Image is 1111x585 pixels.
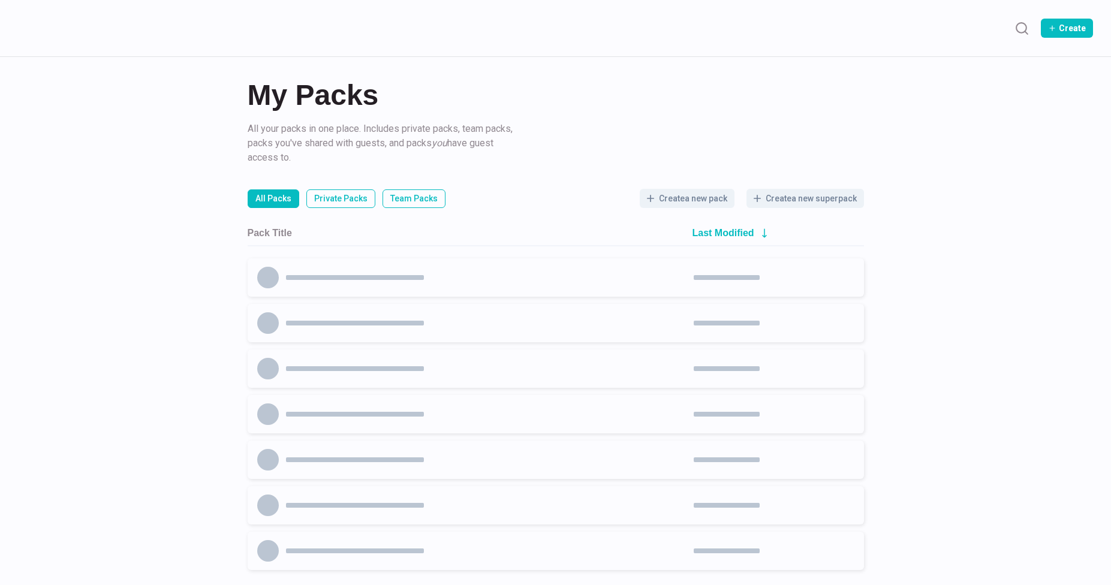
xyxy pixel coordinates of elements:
p: Team Packs [390,192,438,205]
button: Search [1010,16,1034,40]
h2: Pack Title [248,227,292,239]
a: Packs logo [18,12,99,44]
p: All your packs in one place. Includes private packs, team packs, packs you've shared with guests,... [248,122,517,165]
p: All Packs [255,192,291,205]
button: Create Pack [1041,19,1093,38]
p: Private Packs [314,192,368,205]
button: Createa new pack [640,189,734,208]
img: Packs logo [18,12,99,40]
button: Createa new superpack [746,189,864,208]
h2: My Packs [248,81,864,110]
i: you [432,137,447,149]
h2: Last Modified [693,227,754,239]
